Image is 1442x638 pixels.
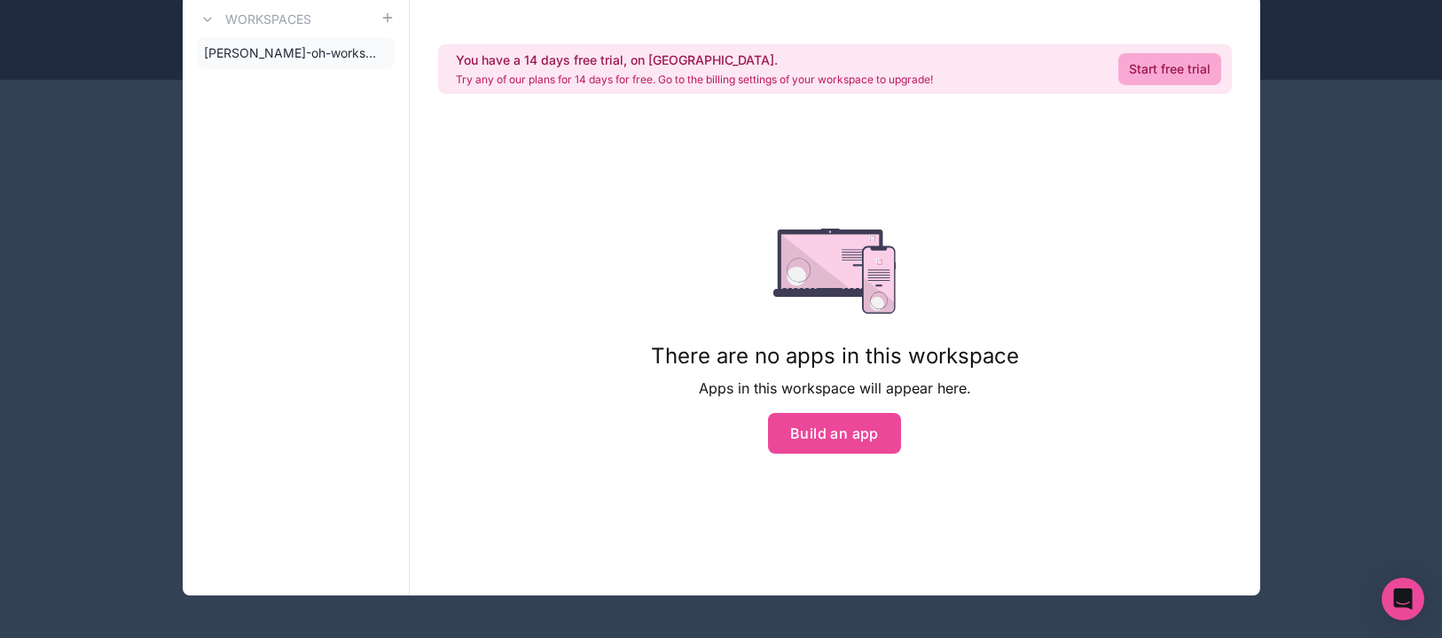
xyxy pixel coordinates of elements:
span: [PERSON_NAME]-oh-workspace [204,44,380,62]
a: Workspaces [197,9,311,30]
div: Open Intercom Messenger [1382,578,1424,620]
h3: Workspaces [225,11,311,28]
a: Start free trial [1118,53,1221,85]
p: Apps in this workspace will appear here. [651,377,1019,399]
img: empty state [773,229,897,314]
p: Try any of our plans for 14 days for free. Go to the billing settings of your workspace to upgrade! [456,73,933,87]
a: [PERSON_NAME]-oh-workspace [197,37,395,69]
button: Build an app [768,413,901,454]
h1: There are no apps in this workspace [651,342,1019,370]
h2: You have a 14 days free trial, on [GEOGRAPHIC_DATA]. [456,51,933,69]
